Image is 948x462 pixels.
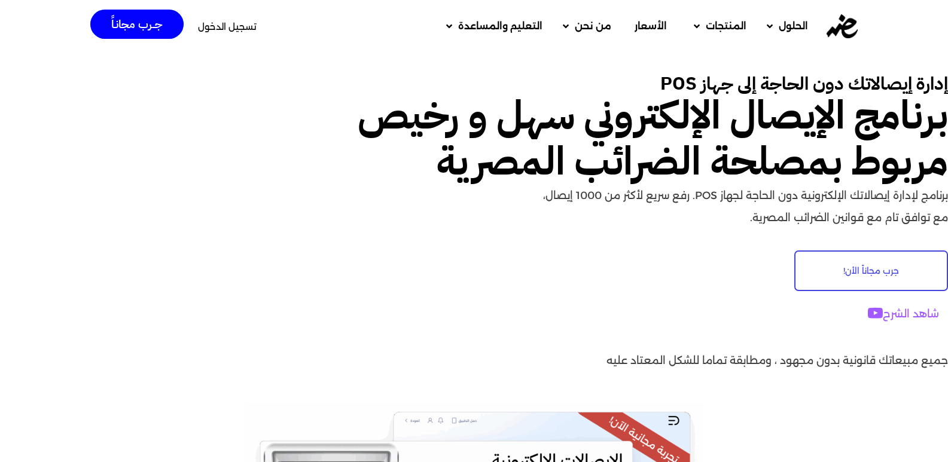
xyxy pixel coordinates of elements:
[551,11,620,42] a: من نحن
[706,19,746,33] span: المنتجات
[198,22,257,31] a: تسجيل الدخول
[779,19,808,33] span: الحلول
[635,19,667,33] span: الأسعار
[111,19,163,30] span: جــرب مجانـاً
[843,267,899,275] span: جرب مجاناً الأن!
[827,14,858,38] img: eDariba
[794,250,948,291] a: جرب مجاناً الأن!
[434,11,551,42] a: التعليم والمساعدة
[458,19,542,33] span: التعليم والمساعدة
[575,19,611,33] span: من نحن
[620,11,682,42] a: الأسعار
[90,10,184,39] a: جــرب مجانـاً
[682,11,755,42] a: المنتجات
[755,11,816,42] a: الحلول
[859,299,948,328] a: شاهد الشرح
